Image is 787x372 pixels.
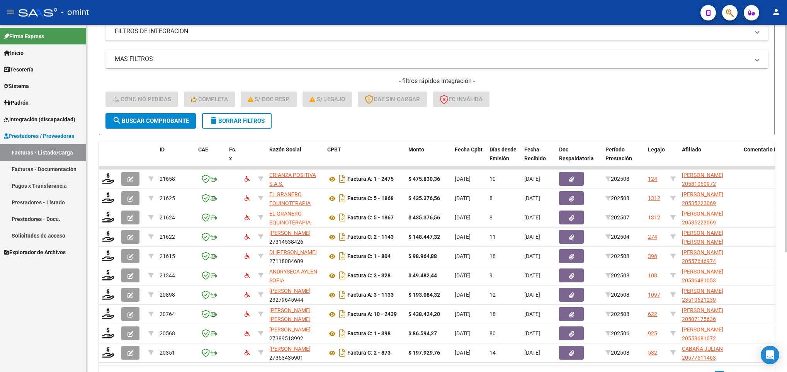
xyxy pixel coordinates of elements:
span: 8 [490,195,493,201]
span: ANDRYSECA AYLEN SOFIA [269,268,317,284]
span: 21344 [160,272,175,279]
span: 20898 [160,292,175,298]
i: Descargar documento [337,308,347,320]
span: 202504 [605,234,629,240]
datatable-header-cell: ID [156,141,195,175]
span: [DATE] [455,176,471,182]
strong: Factura C: 2 - 1143 [347,234,394,240]
div: 23279645944 [269,287,321,303]
span: Doc Respaldatoria [559,146,594,161]
span: Prestadores / Proveedores [4,132,74,140]
span: [DATE] [455,350,471,356]
div: 30716266903 [269,171,321,187]
span: 202508 [605,350,629,356]
div: 1312 [648,194,660,203]
span: [PERSON_NAME] [PERSON_NAME] [269,307,311,322]
span: [PERSON_NAME] [269,326,311,333]
span: [DATE] [524,350,540,356]
datatable-header-cell: Legajo [645,141,667,175]
strong: Factura A: 3 - 1133 [347,292,394,298]
i: Descargar documento [337,173,347,185]
strong: Factura C: 2 - 873 [347,350,391,356]
strong: Factura C: 1 - 398 [347,331,391,337]
div: 396 [648,252,657,261]
i: Descargar documento [337,231,347,243]
span: [DATE] [524,176,540,182]
strong: $ 435.376,56 [408,214,440,221]
div: 622 [648,310,657,319]
span: [DATE] [524,272,540,279]
button: CAE SIN CARGAR [358,92,427,107]
strong: $ 98.964,88 [408,253,437,259]
span: 20764 [160,311,175,317]
span: Explorador de Archivos [4,248,66,256]
span: Sistema [4,82,29,90]
span: Integración (discapacidad) [4,115,75,124]
span: 9 [490,272,493,279]
datatable-header-cell: CAE [195,141,226,175]
datatable-header-cell: Monto [405,141,452,175]
div: 30714754676 [269,209,321,226]
span: [PERSON_NAME] 20535223069 [682,211,723,226]
strong: $ 49.482,44 [408,272,437,279]
span: [DATE] [455,292,471,298]
datatable-header-cell: Días desde Emisión [486,141,521,175]
strong: Factura A: 1 - 2475 [347,176,394,182]
span: Inicio [4,49,24,57]
span: [PERSON_NAME] 20581060972 [682,172,723,187]
span: CRIANZA POSITIVA S.A.S. [269,172,316,187]
strong: $ 86.594,27 [408,330,437,336]
span: Completa [191,96,228,103]
span: [DATE] [524,234,540,240]
span: [PERSON_NAME] [PERSON_NAME] 27536779502 [682,230,723,254]
span: 21658 [160,176,175,182]
button: S/ legajo [303,92,352,107]
div: 27417388007 [269,267,321,284]
span: [DATE] [455,214,471,221]
div: 27353435901 [269,345,321,361]
mat-icon: menu [6,7,15,17]
span: 20568 [160,330,175,336]
span: 21625 [160,195,175,201]
span: DI [PERSON_NAME] [269,249,317,255]
span: 202508 [605,253,629,259]
span: Buscar Comprobante [112,117,189,124]
i: Descargar documento [337,192,347,204]
div: 1312 [648,213,660,222]
i: Descargar documento [337,347,347,359]
datatable-header-cell: Afiliado [679,141,741,175]
span: 202508 [605,195,629,201]
span: 20351 [160,350,175,356]
span: 18 [490,253,496,259]
span: 202508 [605,272,629,279]
span: [DATE] [524,330,540,336]
span: Fc. x [229,146,236,161]
span: CABAÑA JULIAN 20577511463 [682,346,723,361]
mat-panel-title: MAS FILTROS [115,55,750,63]
span: [PERSON_NAME] [269,230,311,236]
span: 8 [490,214,493,221]
span: [DATE] [455,272,471,279]
button: Completa [184,92,235,107]
button: Borrar Filtros [202,113,272,129]
i: Descargar documento [337,327,347,340]
div: 27235676090 [269,306,321,322]
div: 925 [648,329,657,338]
span: [PERSON_NAME] 20507175636 [682,307,723,322]
span: CPBT [327,146,341,153]
span: EL GRANERO EQUINOTERAPIA ASOCIACION CIVIL [269,191,315,215]
datatable-header-cell: Doc Respaldatoria [556,141,602,175]
strong: Factura C: 1 - 804 [347,253,391,260]
strong: Factura C: 5 - 1867 [347,215,394,221]
span: Fecha Recibido [524,146,546,161]
div: 124 [648,175,657,183]
span: [DATE] [455,330,471,336]
span: Tesorería [4,65,34,74]
span: Período Prestación [605,146,632,161]
div: 27389513992 [269,325,321,341]
span: [PERSON_NAME] 20557646974 [682,249,723,264]
mat-icon: delete [209,116,218,125]
div: 1097 [648,290,660,299]
span: [DATE] [524,253,540,259]
span: 21622 [160,234,175,240]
